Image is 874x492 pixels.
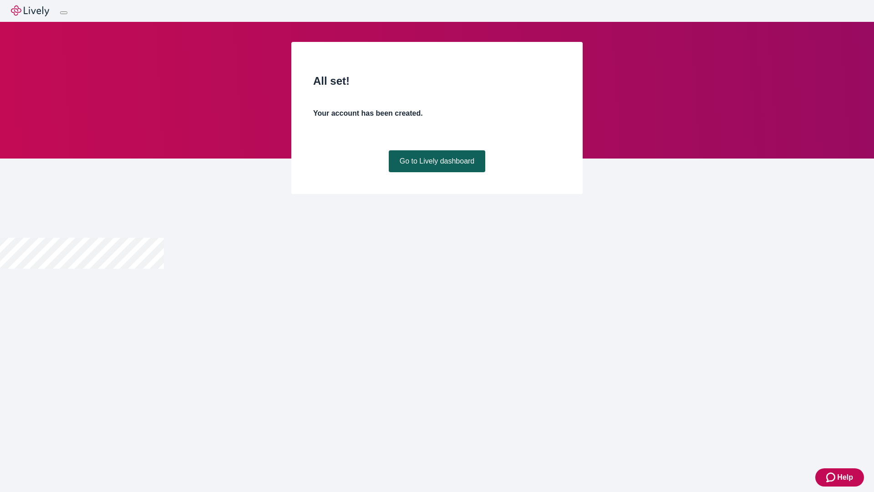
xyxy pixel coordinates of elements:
h4: Your account has been created. [313,108,561,119]
h2: All set! [313,73,561,89]
span: Help [837,472,853,483]
button: Log out [60,11,67,14]
a: Go to Lively dashboard [389,150,486,172]
button: Zendesk support iconHelp [815,468,864,487]
img: Lively [11,5,49,16]
svg: Zendesk support icon [826,472,837,483]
